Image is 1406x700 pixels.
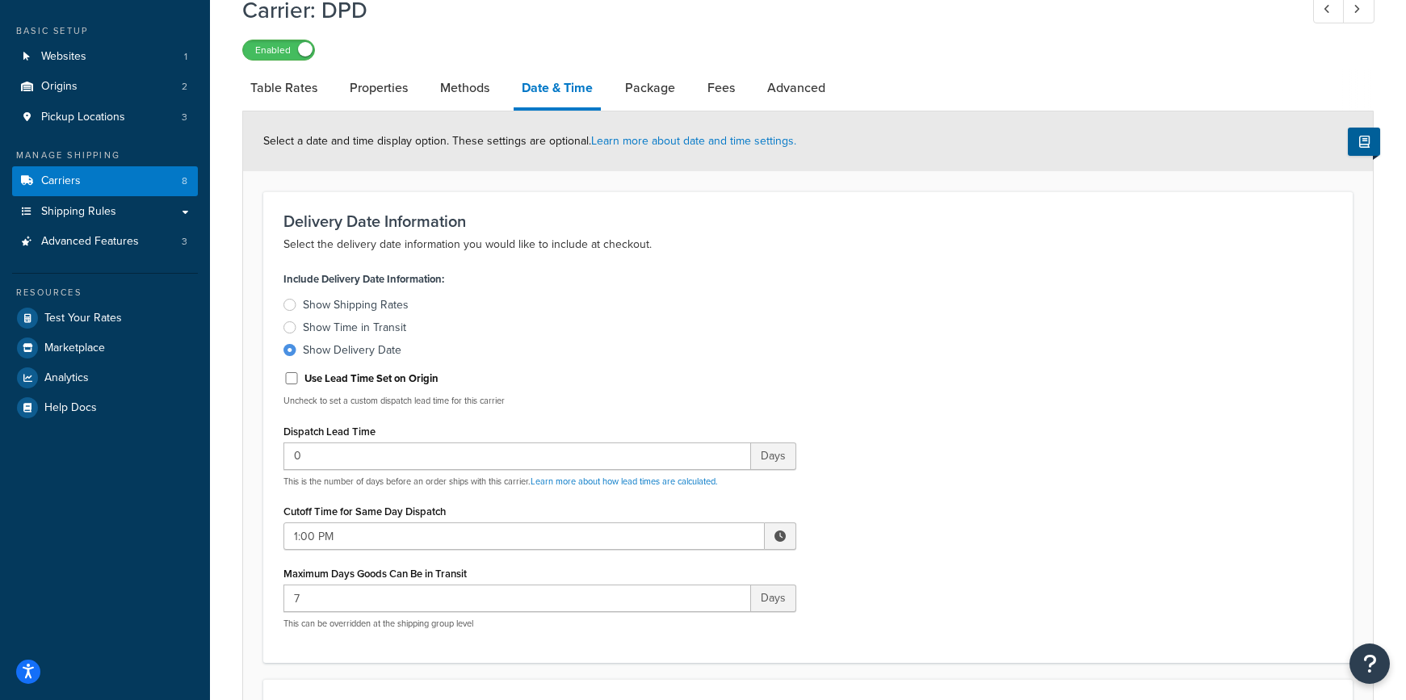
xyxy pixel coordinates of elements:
span: Origins [41,80,78,94]
span: Days [751,585,796,612]
li: Advanced Features [12,227,198,257]
a: Package [617,69,683,107]
span: Select a date and time display option. These settings are optional. [263,132,796,149]
label: Cutoff Time for Same Day Dispatch [283,505,446,518]
span: Days [751,442,796,470]
span: Carriers [41,174,81,188]
label: Use Lead Time Set on Origin [304,371,439,386]
a: Origins2 [12,72,198,102]
a: Fees [699,69,743,107]
span: Test Your Rates [44,312,122,325]
a: Learn more about date and time settings. [591,132,796,149]
a: Marketplace [12,333,198,363]
span: Marketplace [44,342,105,355]
span: Shipping Rules [41,205,116,219]
li: Pickup Locations [12,103,198,132]
a: Advanced [759,69,833,107]
div: Show Time in Transit [303,320,406,336]
li: Origins [12,72,198,102]
a: Methods [432,69,497,107]
a: Help Docs [12,393,198,422]
span: 3 [182,235,187,249]
span: 1 [184,50,187,64]
a: Pickup Locations3 [12,103,198,132]
p: Select the delivery date information you would like to include at checkout. [283,235,1333,254]
div: Resources [12,286,198,300]
li: Websites [12,42,198,72]
p: This is the number of days before an order ships with this carrier. [283,476,796,488]
span: Help Docs [44,401,97,415]
button: Open Resource Center [1349,643,1390,684]
label: Maximum Days Goods Can Be in Transit [283,568,467,580]
span: 2 [182,80,187,94]
a: Learn more about how lead times are calculated. [531,475,718,488]
div: Show Shipping Rates [303,297,409,313]
span: Analytics [44,371,89,385]
a: Test Your Rates [12,304,198,333]
span: Websites [41,50,86,64]
a: Shipping Rules [12,197,198,227]
div: Manage Shipping [12,149,198,162]
label: Include Delivery Date Information: [283,268,444,291]
a: Date & Time [514,69,601,111]
a: Carriers8 [12,166,198,196]
p: This can be overridden at the shipping group level [283,618,796,630]
span: Pickup Locations [41,111,125,124]
div: Basic Setup [12,24,198,38]
a: Analytics [12,363,198,392]
button: Show Help Docs [1348,128,1380,156]
li: Carriers [12,166,198,196]
a: Advanced Features3 [12,227,198,257]
a: Properties [342,69,416,107]
label: Dispatch Lead Time [283,425,376,438]
label: Enabled [243,40,314,60]
span: 3 [182,111,187,124]
div: Show Delivery Date [303,342,401,358]
span: 8 [182,174,187,188]
a: Table Rates [242,69,325,107]
a: Websites1 [12,42,198,72]
p: Uncheck to set a custom dispatch lead time for this carrier [283,395,796,407]
span: Advanced Features [41,235,139,249]
h3: Delivery Date Information [283,212,1333,230]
